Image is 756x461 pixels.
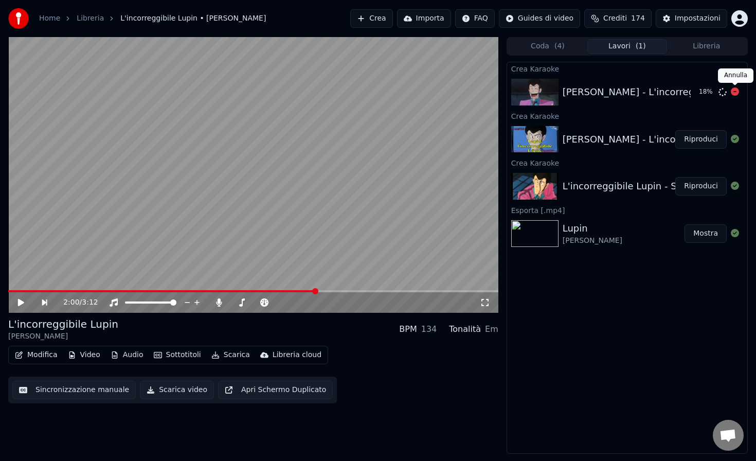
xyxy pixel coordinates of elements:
div: 18 % [699,88,714,96]
div: [PERSON_NAME] - L'incorreggibile Lupin [563,85,748,99]
img: youka [8,8,29,29]
div: Crea Karaoke [507,62,747,75]
div: [PERSON_NAME] [563,236,622,246]
button: Coda [508,39,587,54]
span: 174 [631,13,645,24]
button: Scarica video [140,381,214,399]
div: Tonalità [449,323,481,335]
button: Crediti174 [584,9,652,28]
div: Annulla [718,68,753,83]
button: Crea [350,9,392,28]
button: Sottotitoli [150,348,205,362]
div: Crea Karaoke [507,156,747,169]
button: Scarica [207,348,254,362]
button: Apri Schermo Duplicato [218,381,333,399]
div: L'incorreggibile Lupin [8,317,118,331]
nav: breadcrumb [39,13,266,24]
button: Impostazioni [656,9,727,28]
button: Riproduci [675,130,727,149]
a: Home [39,13,60,24]
span: L'incorreggibile Lupin • [PERSON_NAME] [120,13,266,24]
button: Modifica [11,348,62,362]
div: 134 [421,323,437,335]
button: Libreria [667,39,746,54]
span: ( 1 ) [636,41,646,51]
button: Guides di video [499,9,580,28]
span: Crediti [603,13,627,24]
span: ( 4 ) [554,41,565,51]
div: Libreria cloud [273,350,321,360]
div: Impostazioni [675,13,721,24]
span: 3:12 [82,297,98,308]
button: Importa [397,9,451,28]
div: [PERSON_NAME] [8,331,118,342]
button: Mostra [685,224,727,243]
span: 2:00 [63,297,79,308]
div: [PERSON_NAME] - L'incorreggibile Lupin [563,132,748,147]
button: Video [64,348,104,362]
div: Aprire la chat [713,420,744,451]
button: Riproduci [675,177,727,196]
div: Lupin [563,221,622,236]
div: / [63,297,88,308]
button: Sincronizzazione manuale [12,381,136,399]
a: Libreria [77,13,104,24]
div: BPM [399,323,417,335]
div: Em [485,323,498,335]
div: Crea Karaoke [507,110,747,122]
button: Audio [106,348,148,362]
button: Lavori [587,39,667,54]
div: L'incorreggibile Lupin - Sigla Italiana [563,179,731,193]
div: Esporta [.mp4] [507,204,747,216]
button: FAQ [455,9,495,28]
